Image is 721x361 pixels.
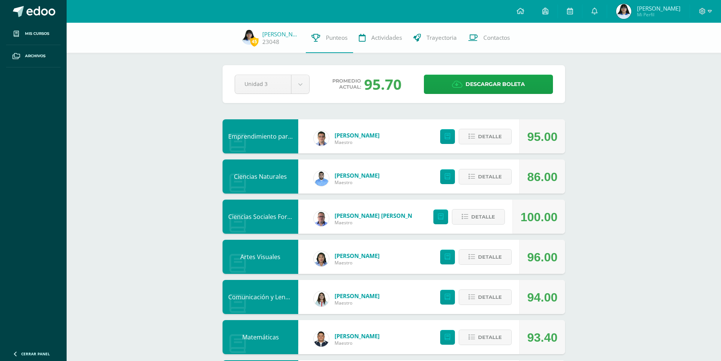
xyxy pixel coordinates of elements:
[314,291,329,306] img: 55024ff72ee8ba09548f59c7b94bba71.png
[223,159,298,194] div: Ciencias Naturales
[459,330,512,345] button: Detalle
[25,31,49,37] span: Mis cursos
[371,34,402,42] span: Actividades
[478,250,502,264] span: Detalle
[223,280,298,314] div: Comunicación y Lenguaje, Idioma Extranjero
[459,289,512,305] button: Detalle
[6,45,61,67] a: Archivos
[527,120,557,154] div: 95.00
[25,53,45,59] span: Archivos
[335,139,380,145] span: Maestro
[364,74,402,94] div: 95.70
[262,30,300,38] a: [PERSON_NAME]
[223,200,298,234] div: Ciencias Sociales Formación Ciudadana e Interculturalidad
[353,23,408,53] a: Actividades
[332,78,361,90] span: Promedio actual:
[335,172,380,179] a: [PERSON_NAME]
[483,34,510,42] span: Contactos
[223,119,298,153] div: Emprendimiento para la Productividad
[478,130,502,144] span: Detalle
[335,131,380,139] a: [PERSON_NAME]
[459,249,512,265] button: Detalle
[314,131,329,146] img: 828dc3da83d952870f0c8eb2a42c8d14.png
[459,129,512,144] button: Detalle
[335,179,380,186] span: Maestro
[6,23,61,45] a: Mis cursos
[241,30,257,45] img: 10cd0ff96dcdd9aae5e100e083d68cd6.png
[262,38,279,46] a: 23048
[314,251,329,266] img: f902e38f6c2034015b0cb4cda7b0c891.png
[335,252,380,259] a: [PERSON_NAME]
[527,320,557,355] div: 93.40
[335,292,380,300] a: [PERSON_NAME]
[250,37,259,46] span: 45
[471,210,495,224] span: Detalle
[335,332,380,340] a: [PERSON_NAME]
[244,75,282,93] span: Unidad 3
[452,209,505,225] button: Detalle
[335,300,380,306] span: Maestro
[314,331,329,347] img: d947e860bee2cfd18864362c840b1d10.png
[637,5,681,12] span: [PERSON_NAME]
[223,320,298,354] div: Matemáticas
[424,75,553,94] a: Descargar boleta
[616,4,631,19] img: 10cd0ff96dcdd9aae5e100e083d68cd6.png
[466,75,525,94] span: Descargar boleta
[306,23,353,53] a: Punteos
[520,200,557,234] div: 100.00
[335,212,425,219] a: [PERSON_NAME] [PERSON_NAME]
[326,34,347,42] span: Punteos
[478,170,502,184] span: Detalle
[335,340,380,346] span: Maestro
[527,160,557,194] div: 86.00
[637,11,681,18] span: Mi Perfil
[527,280,557,314] div: 94.00
[223,240,298,274] div: Artes Visuales
[335,259,380,266] span: Maestro
[21,351,50,356] span: Cerrar panel
[527,240,557,274] div: 96.00
[235,75,309,94] a: Unidad 3
[459,169,512,184] button: Detalle
[335,219,425,226] span: Maestro
[314,171,329,186] img: 54ea75c2c4af8710d6093b43030d56ea.png
[462,23,515,53] a: Contactos
[427,34,457,42] span: Trayectoria
[314,211,329,226] img: 13b0349025a0e0de4e66ee4ed905f431.png
[408,23,462,53] a: Trayectoria
[478,330,502,344] span: Detalle
[478,290,502,304] span: Detalle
